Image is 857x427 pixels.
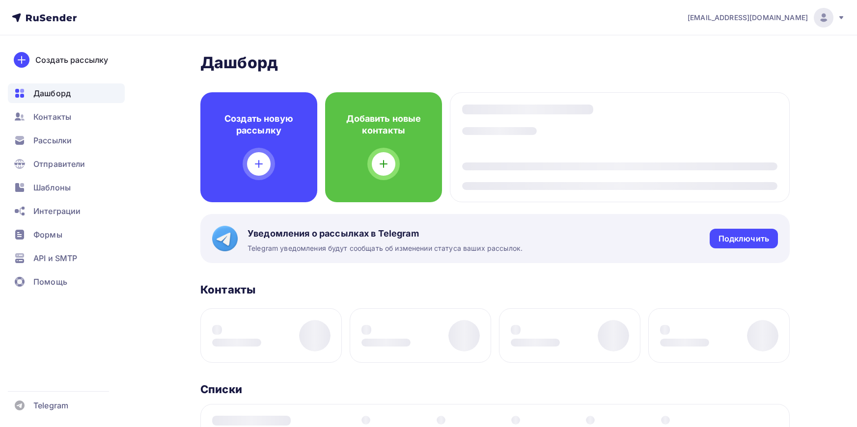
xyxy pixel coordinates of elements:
[688,13,808,23] span: [EMAIL_ADDRESS][DOMAIN_NAME]
[33,158,85,170] span: Отправители
[8,225,125,244] a: Формы
[8,178,125,197] a: Шаблоны
[216,113,302,136] h4: Создать новую рассылку
[8,83,125,103] a: Дашборд
[33,182,71,193] span: Шаблоны
[33,111,71,123] span: Контакты
[200,382,242,396] h3: Списки
[33,134,72,146] span: Рассылки
[200,53,790,73] h2: Дашборд
[33,205,81,217] span: Интеграции
[33,87,71,99] span: Дашборд
[200,283,255,296] h3: Контакты
[33,276,67,288] span: Помощь
[8,131,125,150] a: Рассылки
[8,107,125,127] a: Контакты
[248,243,523,253] span: Telegram уведомления будут сообщать об изменении статуса ваших рассылок.
[248,228,523,240] span: Уведомления о рассылках в Telegram
[33,229,62,240] span: Формы
[35,54,108,66] div: Создать рассылку
[33,400,68,411] span: Telegram
[341,113,426,136] h4: Добавить новые контакты
[8,154,125,174] a: Отправители
[688,8,845,27] a: [EMAIL_ADDRESS][DOMAIN_NAME]
[719,233,769,244] div: Подключить
[33,252,77,264] span: API и SMTP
